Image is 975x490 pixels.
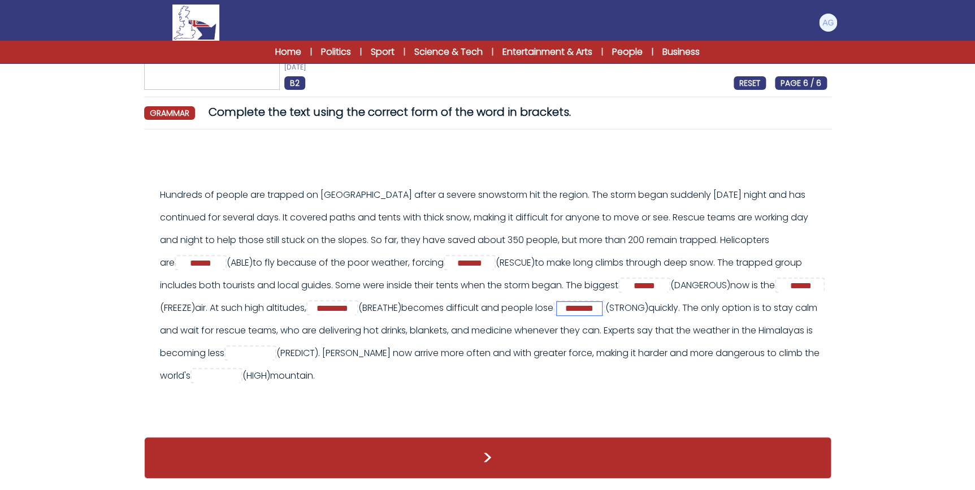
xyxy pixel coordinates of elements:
span: Complete the text using the correct form of the word in brackets. [209,104,571,120]
a: Sport [371,45,395,59]
span: RESET [734,76,766,90]
a: Home [275,45,301,59]
img: Andrea Gaburro [819,14,837,32]
span: grammar [144,106,195,120]
a: Logo [137,5,255,41]
span: | [492,46,493,58]
img: Logo [172,5,219,41]
span: (HIGH) [242,369,270,382]
span: (BREATHE) [358,301,401,314]
span: (PREDICT) [276,346,318,359]
span: | [360,46,362,58]
span: (RESCUE) [496,256,535,269]
span: (STRONG) [605,301,648,314]
span: B2 [284,76,305,90]
span: | [601,46,603,58]
a: Politics [321,45,351,59]
p: [DATE] [284,63,827,72]
span: (ABLE) [227,256,253,269]
a: Science & Tech [414,45,483,59]
span: | [652,46,653,58]
a: People [612,45,643,59]
div: Hundreds of people are trapped on [GEOGRAPHIC_DATA] after a severe snowstorm hit the region. The ... [160,184,827,387]
a: Business [662,45,700,59]
span: PAGE 6 / 6 [775,76,827,90]
a: RESET [734,76,766,89]
span: | [310,46,312,58]
span: | [404,46,405,58]
span: (FREEZE) [160,301,195,314]
a: Entertainment & Arts [502,45,592,59]
button: > [144,437,831,479]
span: (DANGEROUS) [670,279,730,292]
